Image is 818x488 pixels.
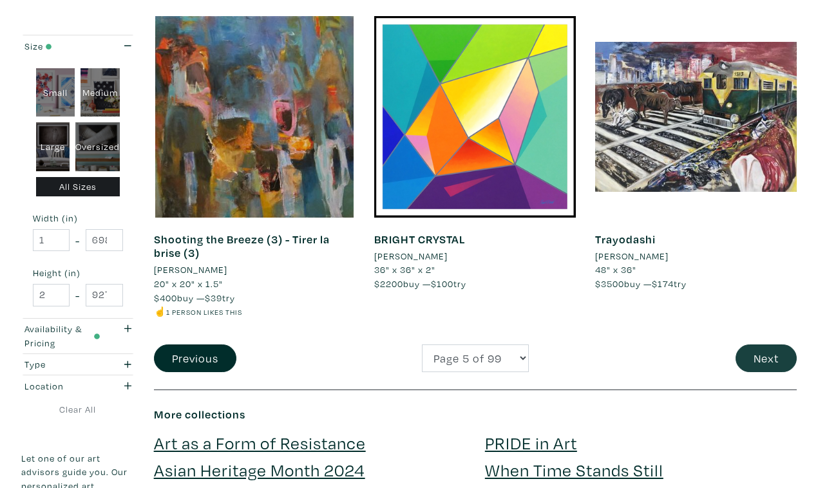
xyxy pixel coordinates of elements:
[154,431,366,454] a: Art as a Form of Resistance
[21,354,135,375] button: Type
[595,249,669,263] li: [PERSON_NAME]
[154,408,797,422] h6: More collections
[205,292,222,304] span: $39
[485,431,577,454] a: PRIDE in Art
[36,122,70,171] div: Large
[154,292,177,304] span: $400
[154,263,356,277] a: [PERSON_NAME]
[154,305,356,319] li: ☝️
[374,263,435,276] span: 36" x 36" x 2"
[374,232,465,247] a: BRIGHT CRYSTAL
[431,277,453,290] span: $100
[374,277,403,290] span: $2200
[154,277,223,290] span: 20" x 20" x 1.5"
[374,249,448,263] li: [PERSON_NAME]
[154,344,236,372] button: Previous
[24,357,100,371] div: Type
[24,39,100,53] div: Size
[595,232,656,247] a: Trayodashi
[81,68,120,117] div: Medium
[75,286,80,304] span: -
[154,263,227,277] li: [PERSON_NAME]
[736,344,797,372] button: Next
[595,277,687,290] span: buy — try
[21,402,135,417] a: Clear All
[75,122,120,171] div: Oversized
[24,322,100,350] div: Availability & Pricing
[595,249,797,263] a: [PERSON_NAME]
[75,232,80,249] span: -
[595,263,636,276] span: 48" x 36"
[21,375,135,397] button: Location
[485,458,663,481] a: When Time Stands Still
[36,177,120,197] div: All Sizes
[154,292,235,304] span: buy — try
[24,379,100,393] div: Location
[154,458,365,481] a: Asian Heritage Month 2024
[652,277,674,290] span: $174
[21,319,135,353] button: Availability & Pricing
[595,277,624,290] span: $3500
[154,232,330,261] a: Shooting the Breeze (3) - Tirer la brise (3)
[374,277,466,290] span: buy — try
[166,307,242,317] small: 1 person likes this
[33,214,123,223] small: Width (in)
[33,268,123,277] small: Height (in)
[374,249,576,263] a: [PERSON_NAME]
[21,35,135,57] button: Size
[36,68,75,117] div: Small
